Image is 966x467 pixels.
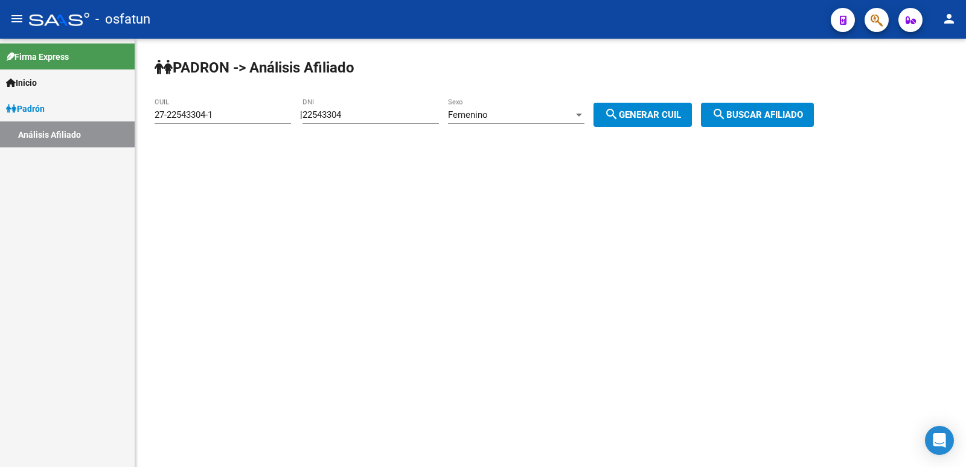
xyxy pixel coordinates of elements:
strong: PADRON -> Análisis Afiliado [155,59,354,76]
button: Buscar afiliado [701,103,814,127]
div: | [300,109,701,120]
span: Padrón [6,102,45,115]
span: Femenino [448,109,488,120]
span: Inicio [6,76,37,89]
span: Firma Express [6,50,69,63]
span: - osfatun [95,6,150,33]
mat-icon: person [942,11,956,26]
span: Buscar afiliado [712,109,803,120]
div: Open Intercom Messenger [925,426,954,455]
span: Generar CUIL [604,109,681,120]
mat-icon: menu [10,11,24,26]
mat-icon: search [712,107,726,121]
button: Generar CUIL [593,103,692,127]
mat-icon: search [604,107,619,121]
